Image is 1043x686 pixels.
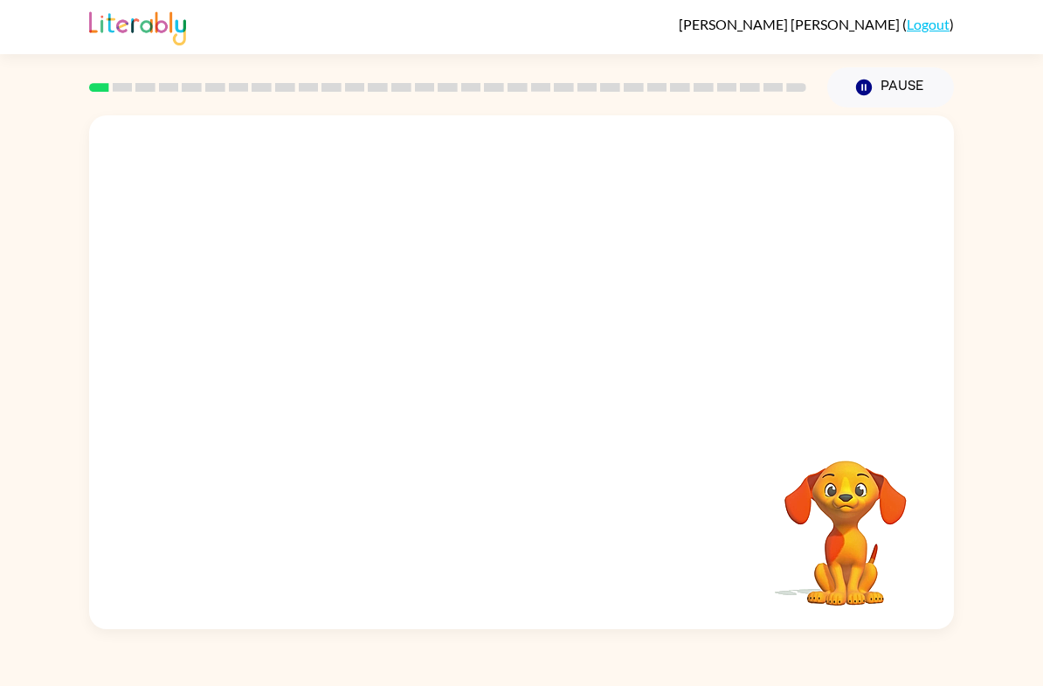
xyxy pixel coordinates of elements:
span: [PERSON_NAME] [PERSON_NAME] [679,16,902,32]
button: Pause [827,67,954,107]
video: Your browser must support playing .mp4 files to use Literably. Please try using another browser. [758,433,933,608]
div: ( ) [679,16,954,32]
img: Literably [89,7,186,45]
a: Logout [907,16,950,32]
